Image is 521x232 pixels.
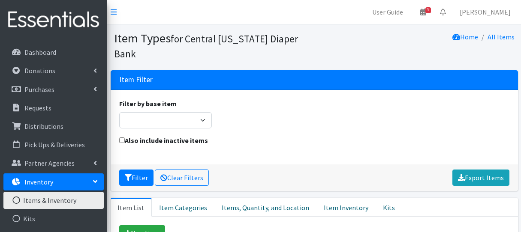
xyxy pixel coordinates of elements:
[114,31,311,60] h1: Item Types
[3,81,104,98] a: Purchases
[119,135,208,146] label: Also include inactive items
[119,137,125,143] input: Also include inactive items
[3,136,104,153] a: Pick Ups & Deliveries
[24,85,54,94] p: Purchases
[24,48,56,57] p: Dashboard
[24,140,85,149] p: Pick Ups & Deliveries
[3,6,104,34] img: HumanEssentials
[24,66,55,75] p: Donations
[452,170,509,186] a: Export Items
[453,3,518,21] a: [PERSON_NAME]
[3,118,104,135] a: Distributions
[3,173,104,190] a: Inventory
[365,3,410,21] a: User Guide
[452,33,478,41] a: Home
[376,198,402,217] a: Kits
[3,44,104,61] a: Dashboard
[24,104,51,112] p: Requests
[3,210,104,227] a: Kits
[214,198,316,217] a: Items, Quantity, and Location
[3,99,104,116] a: Requests
[316,198,376,217] a: Item Inventory
[413,3,433,21] a: 5
[3,62,104,79] a: Donations
[119,75,153,84] h3: Item Filter
[24,159,75,167] p: Partner Agencies
[155,170,209,186] a: Clear Filters
[24,178,53,186] p: Inventory
[119,170,154,186] button: Filter
[3,192,104,209] a: Items & Inventory
[152,198,214,217] a: Item Categories
[488,33,515,41] a: All Items
[111,198,152,217] a: Item List
[3,155,104,172] a: Partner Agencies
[425,7,431,13] span: 5
[114,33,298,60] small: for Central [US_STATE] Diaper Bank
[119,98,177,109] label: Filter by base item
[24,122,63,131] p: Distributions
